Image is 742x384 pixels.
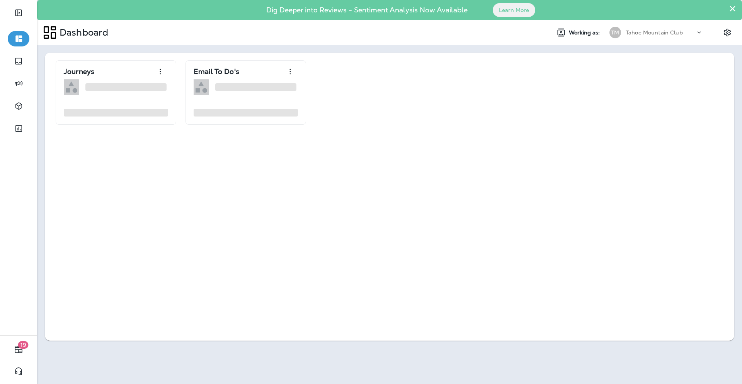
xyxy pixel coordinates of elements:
[56,27,108,38] p: Dashboard
[729,2,736,15] button: Close
[8,342,29,357] button: 19
[626,29,683,36] p: Tahoe Mountain Club
[18,341,29,349] span: 19
[194,68,239,75] p: Email To Do's
[720,26,734,39] button: Settings
[64,68,94,75] p: Journeys
[8,5,29,21] button: Expand Sidebar
[569,29,602,36] span: Working as:
[609,27,621,38] div: TM
[493,3,535,17] button: Learn More
[244,9,490,11] p: Dig Deeper into Reviews - Sentiment Analysis Now Available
